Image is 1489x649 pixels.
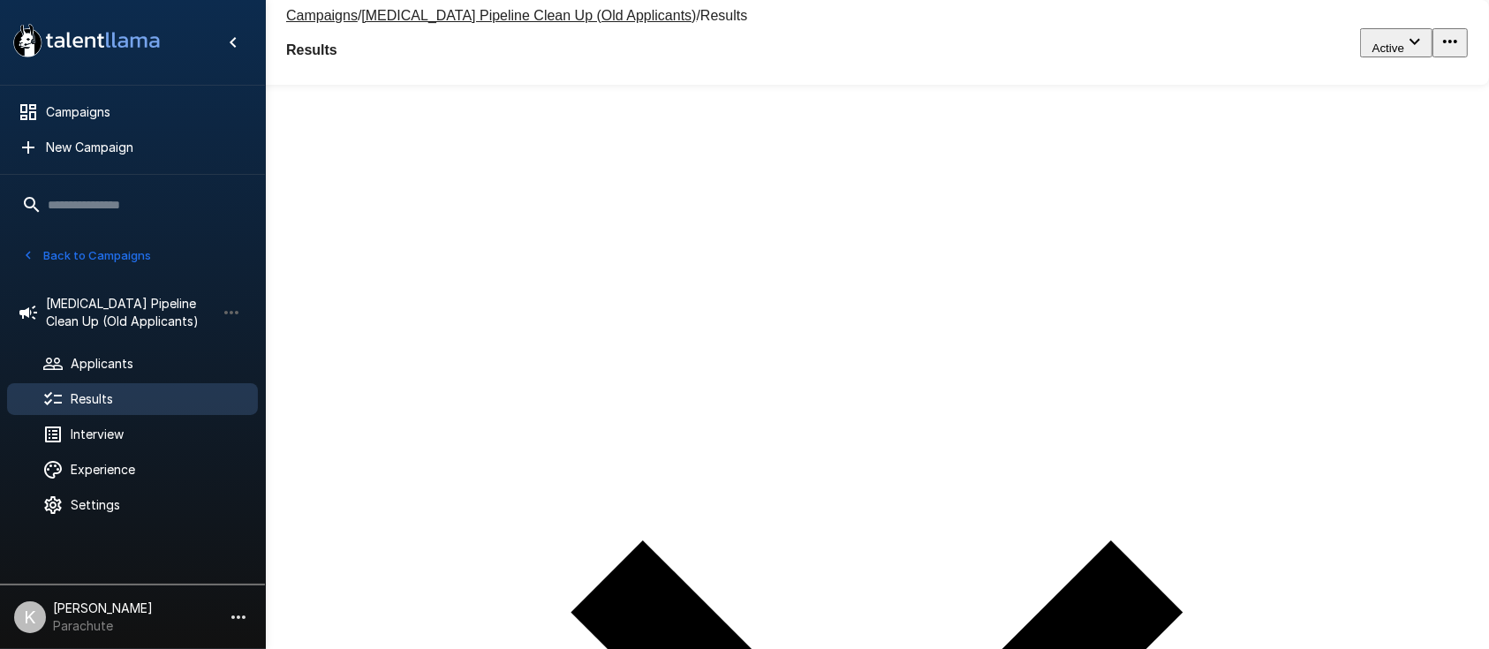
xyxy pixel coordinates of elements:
button: Active [1360,28,1432,57]
span: / [358,8,361,23]
span: Results [700,8,747,23]
u: Campaigns [286,8,358,23]
u: [MEDICAL_DATA] Pipeline Clean Up (Old Applicants) [361,8,696,23]
span: / [697,8,700,23]
h4: Results [286,42,747,58]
